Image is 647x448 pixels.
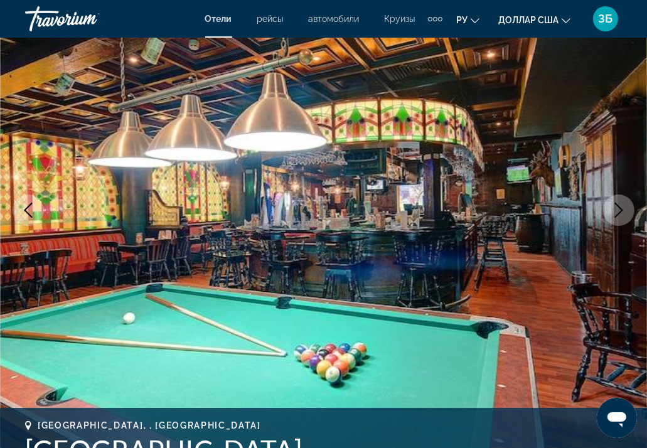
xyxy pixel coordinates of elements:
a: Круизы [385,14,415,24]
a: рейсы [257,14,284,24]
a: автомобили [309,14,360,24]
a: Отели [205,14,232,24]
span: [GEOGRAPHIC_DATA], , [GEOGRAPHIC_DATA] [38,420,261,430]
button: Меню пользователя [589,6,622,32]
font: ру [456,15,468,25]
button: Previous image [13,195,44,226]
button: Изменить валюту [498,11,570,29]
font: доллар США [498,15,559,25]
a: Травориум [25,3,151,35]
button: Next image [603,195,634,226]
font: ЗБ [599,12,613,25]
button: Дополнительные элементы навигации [428,9,442,29]
button: Изменить язык [456,11,479,29]
iframe: Кнопка запуска окна обмена сообщениями [597,398,637,438]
